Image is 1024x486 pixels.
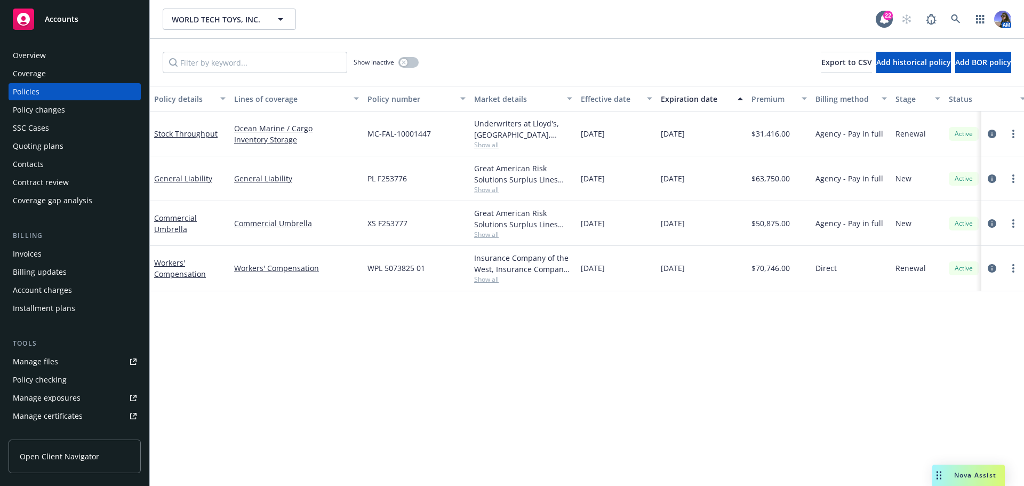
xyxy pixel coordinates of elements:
div: Manage claims [13,426,67,443]
span: Renewal [895,262,926,274]
a: General Liability [234,173,359,184]
span: Direct [815,262,837,274]
a: Billing updates [9,264,141,281]
span: New [895,218,911,229]
div: Policy checking [13,371,67,388]
div: Contract review [13,174,69,191]
div: Contacts [13,156,44,173]
div: Great American Risk Solutions Surplus Lines Insurance Company, Great American Insurance Group, Ri... [474,163,572,185]
a: Manage exposures [9,389,141,407]
a: Policy checking [9,371,141,388]
a: circleInformation [986,217,998,230]
span: Active [953,219,974,228]
div: Insurance Company of the West, Insurance Company of the West (ICW) [474,252,572,275]
a: Commercial Umbrella [154,213,197,234]
span: [DATE] [661,128,685,139]
a: Stock Throughput [154,129,218,139]
a: circleInformation [986,128,998,140]
span: XS F253777 [367,218,407,229]
button: Nova Assist [932,465,1005,486]
div: Policy number [367,93,454,105]
div: Installment plans [13,300,75,317]
div: Tools [9,338,141,349]
div: Lines of coverage [234,93,347,105]
button: Add historical policy [876,52,951,73]
span: Active [953,264,974,273]
a: circleInformation [986,172,998,185]
a: Coverage gap analysis [9,192,141,209]
div: Expiration date [661,93,731,105]
span: [DATE] [661,262,685,274]
a: SSC Cases [9,119,141,137]
a: Quoting plans [9,138,141,155]
div: Overview [13,47,46,64]
span: Show all [474,275,572,284]
div: Premium [751,93,795,105]
a: Installment plans [9,300,141,317]
a: Contract review [9,174,141,191]
a: Accounts [9,4,141,34]
div: Policy details [154,93,214,105]
span: PL F253776 [367,173,407,184]
span: Accounts [45,15,78,23]
a: Manage certificates [9,408,141,425]
a: Commercial Umbrella [234,218,359,229]
button: Market details [470,86,577,111]
span: [DATE] [581,262,605,274]
div: Effective date [581,93,641,105]
span: WPL 5073825 01 [367,262,425,274]
span: $31,416.00 [751,128,790,139]
span: New [895,173,911,184]
a: Switch app [970,9,991,30]
span: $70,746.00 [751,262,790,274]
span: Open Client Navigator [20,451,99,462]
a: Policies [9,83,141,100]
div: Quoting plans [13,138,63,155]
div: Market details [474,93,561,105]
div: Status [949,93,1014,105]
div: Underwriters at Lloyd's, [GEOGRAPHIC_DATA], [PERSON_NAME] of [GEOGRAPHIC_DATA], [GEOGRAPHIC_DATA] [474,118,572,140]
span: Show all [474,185,572,194]
input: Filter by keyword... [163,52,347,73]
button: Add BOR policy [955,52,1011,73]
a: more [1007,128,1020,140]
span: Agency - Pay in full [815,128,883,139]
button: Expiration date [657,86,747,111]
div: Billing updates [13,264,67,281]
a: General Liability [154,173,212,184]
div: Coverage [13,65,46,82]
div: Policies [13,83,39,100]
a: Inventory Storage [234,134,359,145]
a: Ocean Marine / Cargo [234,123,359,134]
div: Drag to move [932,465,946,486]
div: Policy changes [13,101,65,118]
a: more [1007,217,1020,230]
div: Manage files [13,353,58,370]
div: Great American Risk Solutions Surplus Lines Insurance Company, Great American Insurance Group, Ri... [474,208,572,230]
span: Nova Assist [954,471,996,480]
button: Export to CSV [821,52,872,73]
span: $50,875.00 [751,218,790,229]
img: photo [994,11,1011,28]
div: Billing [9,230,141,241]
a: Invoices [9,245,141,262]
button: Premium [747,86,811,111]
button: Billing method [811,86,891,111]
span: Show all [474,140,572,149]
span: Show inactive [354,58,394,67]
span: Active [953,129,974,139]
a: more [1007,262,1020,275]
a: Manage files [9,353,141,370]
button: Effective date [577,86,657,111]
a: Account charges [9,282,141,299]
span: WORLD TECH TOYS, INC. [172,14,264,25]
span: MC-FAL-10001447 [367,128,431,139]
div: Invoices [13,245,42,262]
a: Workers' Compensation [234,262,359,274]
span: Add BOR policy [955,57,1011,67]
div: 22 [883,11,893,20]
a: Overview [9,47,141,64]
a: Start snowing [896,9,917,30]
span: [DATE] [581,218,605,229]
